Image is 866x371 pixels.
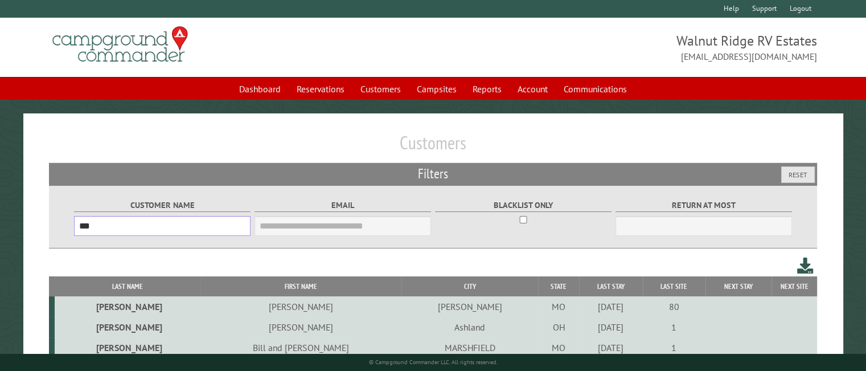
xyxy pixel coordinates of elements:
td: 1 [643,337,705,358]
label: Email [255,199,432,212]
a: Download this customer list (.csv) [797,255,814,276]
a: Reports [466,78,508,100]
button: Reset [781,166,815,183]
td: [PERSON_NAME] [55,317,200,337]
td: MO [538,337,579,358]
th: Next Site [771,276,817,296]
a: Dashboard [232,78,288,100]
img: Campground Commander [49,22,191,67]
td: Bill and [PERSON_NAME] [200,337,401,358]
span: Walnut Ridge RV Estates [EMAIL_ADDRESS][DOMAIN_NAME] [433,31,817,63]
th: Next Stay [705,276,771,296]
div: [DATE] [581,342,641,353]
td: [PERSON_NAME] [200,296,401,317]
td: [PERSON_NAME] [55,337,200,358]
a: Communications [557,78,634,100]
a: Account [511,78,555,100]
td: MARSHFIELD [401,337,538,358]
div: [DATE] [581,301,641,312]
td: Ashland [401,317,538,337]
h2: Filters [49,163,817,185]
a: Customers [354,78,408,100]
th: Last Name [55,276,200,296]
td: [PERSON_NAME] [55,296,200,317]
label: Return at most [615,199,793,212]
label: Customer Name [74,199,251,212]
th: First Name [200,276,401,296]
th: State [538,276,579,296]
small: © Campground Commander LLC. All rights reserved. [369,358,498,366]
td: 80 [643,296,705,317]
th: City [401,276,538,296]
div: [DATE] [581,321,641,333]
label: Blacklist only [435,199,612,212]
td: MO [538,296,579,317]
td: [PERSON_NAME] [200,317,401,337]
td: 1 [643,317,705,337]
h1: Customers [49,132,817,163]
td: [PERSON_NAME] [401,296,538,317]
th: Last Site [643,276,705,296]
th: Last Stay [579,276,643,296]
td: OH [538,317,579,337]
a: Reservations [290,78,351,100]
a: Campsites [410,78,463,100]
